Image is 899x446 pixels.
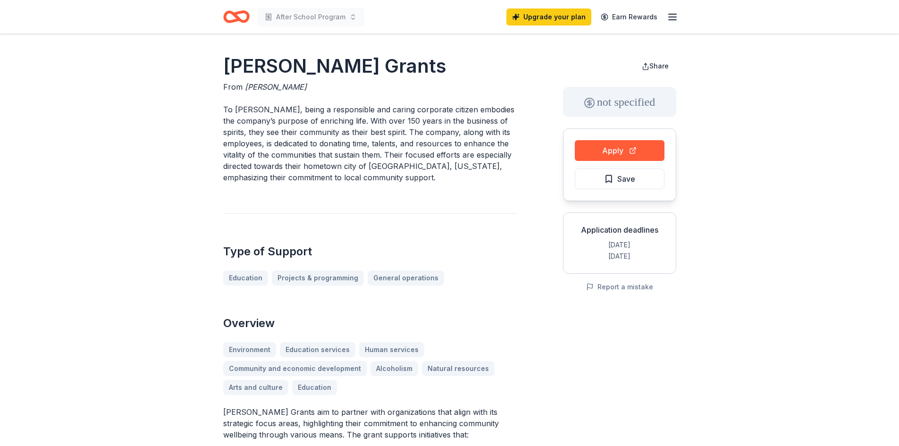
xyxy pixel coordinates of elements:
div: not specified [563,87,676,117]
a: Upgrade your plan [506,8,591,25]
div: Application deadlines [571,224,668,236]
span: Share [649,62,669,70]
h1: [PERSON_NAME] Grants [223,53,518,79]
button: Report a mistake [586,281,653,293]
h2: Type of Support [223,244,518,259]
button: After School Program [257,8,364,26]
p: [PERSON_NAME] Grants aim to partner with organizations that align with its strategic focus areas,... [223,406,518,440]
span: After School Program [276,11,345,23]
a: Home [223,6,250,28]
h2: Overview [223,316,518,331]
button: Save [575,168,664,189]
a: Earn Rewards [595,8,663,25]
button: Apply [575,140,664,161]
div: [DATE] [571,239,668,251]
span: [PERSON_NAME] [245,82,307,92]
a: Education [223,270,268,286]
span: Save [617,173,635,185]
p: To [PERSON_NAME], being a responsible and caring corporate citizen embodies the company’s purpose... [223,104,518,183]
a: General operations [368,270,444,286]
a: Projects & programming [272,270,364,286]
div: From [223,81,518,93]
button: Share [634,57,676,76]
div: [DATE] [571,251,668,262]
